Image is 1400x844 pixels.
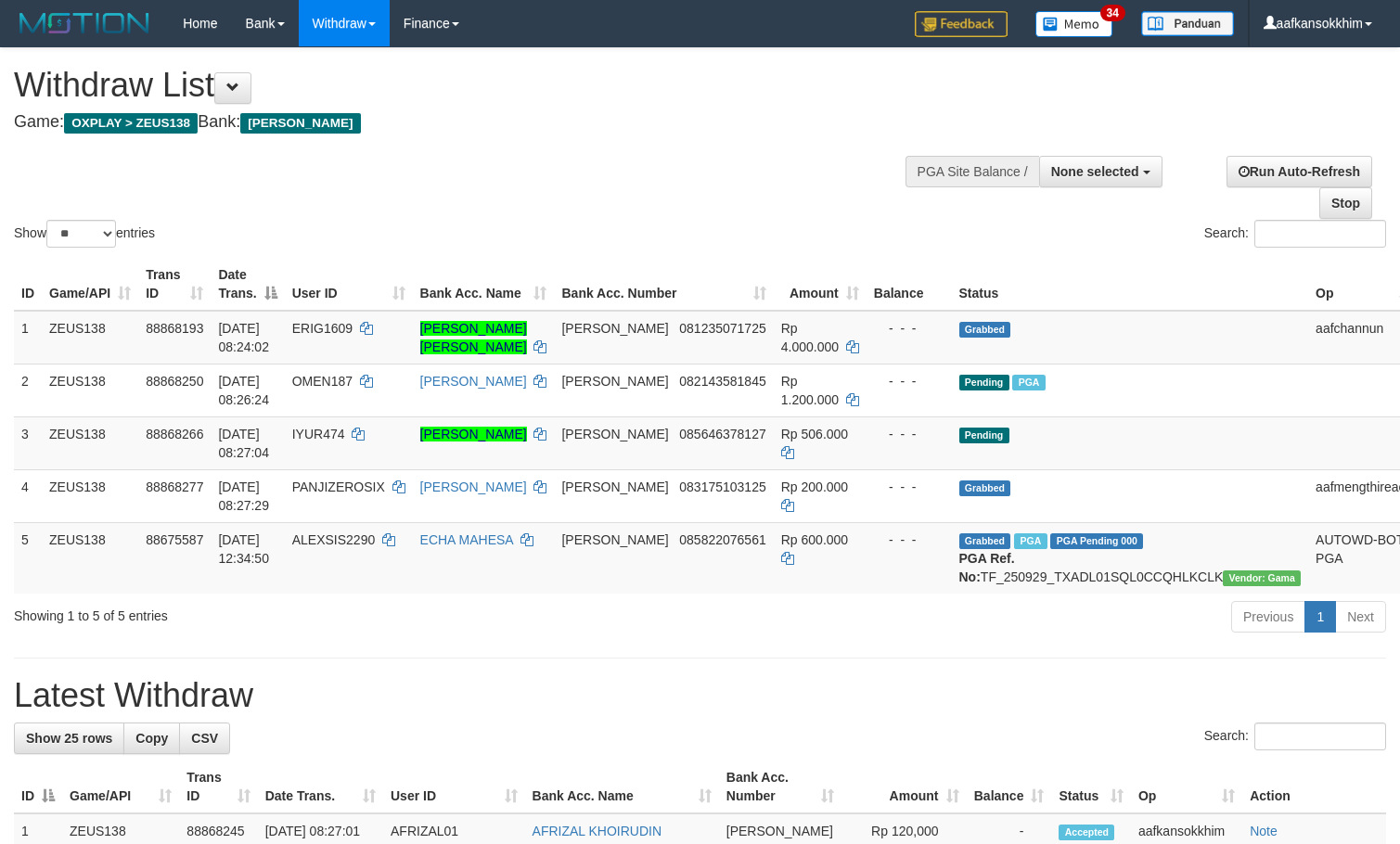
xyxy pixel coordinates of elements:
span: Grabbed [959,533,1011,549]
td: ZEUS138 [42,364,138,416]
span: [DATE] 08:27:04 [218,427,269,460]
span: Rp 1.200.000 [781,374,839,407]
span: [DATE] 08:26:24 [218,374,269,407]
a: Next [1335,601,1386,633]
a: Show 25 rows [14,723,124,754]
a: Run Auto-Refresh [1227,156,1372,187]
h4: Game: Bank: [14,113,915,132]
th: Date Trans.: activate to sort column ascending [258,761,383,813]
th: Op: activate to sort column ascending [1131,761,1242,813]
input: Search: [1254,220,1386,248]
div: - - - [874,478,944,496]
a: Stop [1319,187,1372,219]
label: Search: [1204,723,1386,750]
span: Grabbed [959,480,1011,496]
span: 88868193 [146,321,203,336]
span: ERIG1609 [292,321,353,336]
a: Copy [123,723,180,754]
a: [PERSON_NAME] [420,480,527,494]
span: 88675587 [146,532,203,547]
img: panduan.png [1141,11,1234,36]
span: 88868266 [146,427,203,441]
td: ZEUS138 [42,522,138,594]
h1: Withdraw List [14,67,915,104]
td: 3 [14,416,42,469]
span: OXPLAY > ZEUS138 [64,113,198,134]
input: Search: [1254,723,1386,750]
span: Show 25 rows [26,731,112,746]
img: Button%20Memo.svg [1035,11,1113,37]
span: Vendor URL: https://trx31.1velocity.biz [1223,570,1301,586]
th: Balance [867,258,952,311]
span: [PERSON_NAME] [561,532,668,547]
span: CSV [191,731,218,746]
th: User ID: activate to sort column ascending [383,761,525,813]
div: Showing 1 to 5 of 5 entries [14,599,570,625]
th: Game/API: activate to sort column ascending [62,761,179,813]
a: [PERSON_NAME] [420,427,527,441]
span: None selected [1051,164,1139,179]
a: CSV [179,723,230,754]
span: Pending [959,375,1009,390]
span: Rp 600.000 [781,532,848,547]
span: [DATE] 12:34:50 [218,532,269,566]
span: 34 [1100,5,1125,21]
th: Game/API: activate to sort column ascending [42,258,138,311]
span: Copy [135,731,168,746]
td: ZEUS138 [42,469,138,522]
span: 88868277 [146,480,203,494]
b: PGA Ref. No: [959,551,1015,584]
span: Pending [959,428,1009,443]
td: ZEUS138 [42,416,138,469]
th: Amount: activate to sort column ascending [774,258,867,311]
select: Showentries [46,220,116,248]
span: Copy 082143581845 to clipboard [679,374,765,389]
td: 5 [14,522,42,594]
th: Bank Acc. Name: activate to sort column ascending [413,258,555,311]
span: Rp 200.000 [781,480,848,494]
span: [PERSON_NAME] [561,480,668,494]
th: Amount: activate to sort column ascending [841,761,967,813]
span: Copy 085646378127 to clipboard [679,427,765,441]
a: AFRIZAL KHOIRUDIN [533,824,662,838]
th: Action [1242,761,1386,813]
div: - - - [874,372,944,390]
label: Search: [1204,220,1386,248]
th: Bank Acc. Number: activate to sort column ascending [719,761,841,813]
span: IYUR474 [292,427,345,441]
td: ZEUS138 [42,311,138,364]
label: Show entries [14,220,155,248]
span: [PERSON_NAME] [240,113,360,134]
a: [PERSON_NAME] [420,374,527,389]
span: Accepted [1059,825,1114,840]
th: User ID: activate to sort column ascending [285,258,413,311]
div: - - - [874,425,944,443]
a: Previous [1231,601,1305,633]
th: Bank Acc. Name: activate to sort column ascending [525,761,719,813]
th: Status [952,258,1309,311]
th: ID: activate to sort column descending [14,761,62,813]
span: ALEXSIS2290 [292,532,376,547]
span: [DATE] 08:27:29 [218,480,269,513]
th: Bank Acc. Number: activate to sort column ascending [554,258,773,311]
span: Copy 081235071725 to clipboard [679,321,765,336]
a: Note [1250,824,1278,838]
span: [PERSON_NAME] [561,374,668,389]
a: [PERSON_NAME] [PERSON_NAME] [420,321,527,354]
td: 4 [14,469,42,522]
img: Feedback.jpg [915,11,1008,37]
td: 2 [14,364,42,416]
td: 1 [14,311,42,364]
span: PANJIZEROSIX [292,480,385,494]
span: 88868250 [146,374,203,389]
span: Rp 4.000.000 [781,321,839,354]
span: PGA Pending [1050,533,1143,549]
span: Copy 083175103125 to clipboard [679,480,765,494]
span: [PERSON_NAME] [561,427,668,441]
th: Date Trans.: activate to sort column descending [211,258,284,311]
h1: Latest Withdraw [14,677,1386,714]
th: Trans ID: activate to sort column ascending [179,761,257,813]
button: None selected [1039,156,1162,187]
span: [PERSON_NAME] [726,824,833,838]
span: [DATE] 08:24:02 [218,321,269,354]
